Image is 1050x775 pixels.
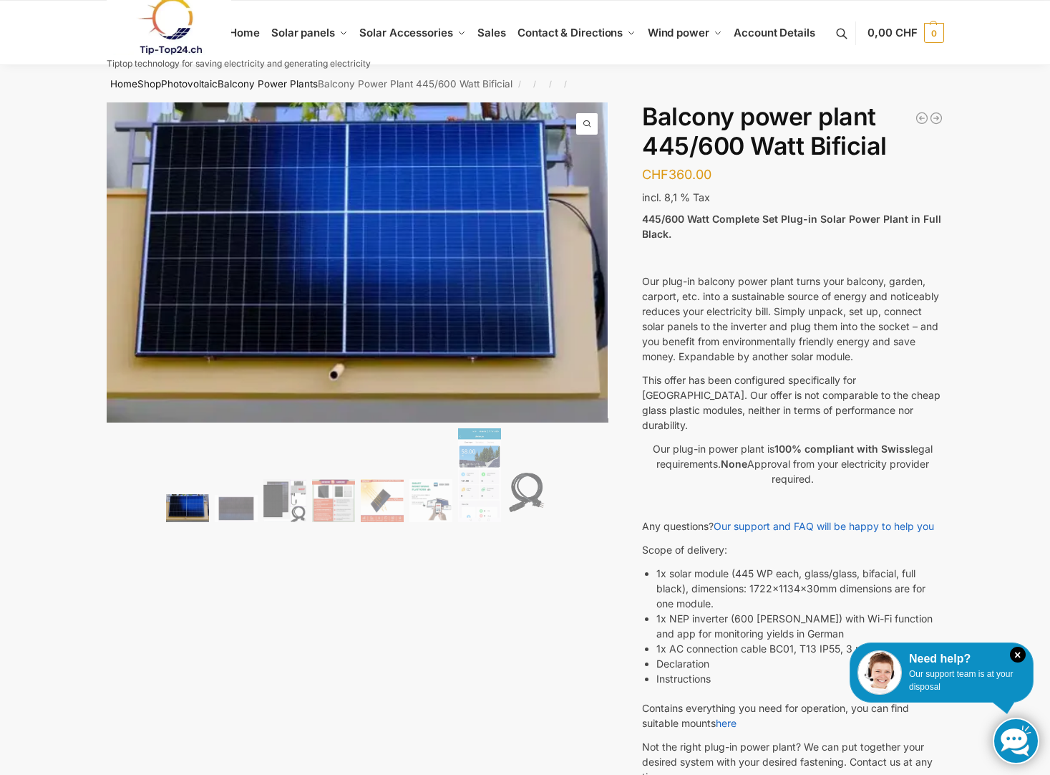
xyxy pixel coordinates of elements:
strong: 445/600 Watt Complete Set Plug-in Solar Power Plant in Full Black. [642,213,941,240]
li: 1x NEP inverter (600 [PERSON_NAME]) with Wi-Fi function and app for monitoring yields in German [656,611,943,641]
a: Solar Accessories [354,1,472,65]
nav: Breadcrumb [81,65,969,102]
span: / [528,79,543,90]
a: 0,00 CHF 0 [867,11,943,54]
a: Balcony Power Plant 600/810 Watt Fullblack [929,111,943,125]
img: Balcony power plant 445/600 watt Bificial – Fig. 2 [215,495,258,522]
li: Declaration [656,656,943,671]
span: / [512,79,528,90]
img: Bificial high-performance module [263,479,306,522]
li: Instructions [656,671,943,686]
img: NEPViewer App [458,428,501,521]
h1: Balcony power plant 445/600 Watt Bificial [642,102,943,161]
span: Contact & Directions [517,26,623,39]
strong: None [721,458,747,470]
a: Home [110,78,137,90]
p: Scope of delivery: [642,542,943,557]
li: 1x solar module (445 WP each, glass/glass, bifacial, full black), dimensions: 1722x1134x30mm dime... [656,566,943,611]
i: Schließen [1010,647,1026,663]
span: 0 [924,23,944,43]
span: Wind power [648,26,709,39]
span: / [543,79,558,90]
img: Customer service [857,650,902,695]
bdi: CHF360.00 [642,167,711,182]
p: Our plug-in power plant is legal requirements. Approval from your electricity provider required. [642,441,943,486]
div: Need help? [857,650,1026,668]
font: Balcony Power Plant 445/600 Watt Bificial [110,78,512,90]
img: Lead Cable-3meter [507,465,550,522]
img: Bificial 30% more power [361,479,404,522]
p: Contains everything you need for operation, you can find suitable mounts [642,701,943,731]
a: Plug-in power plant 890 watts with adjustable balcony brackets incl. delivery [915,111,929,125]
p: This offer has been configured specifically for [GEOGRAPHIC_DATA]. Our offer is not comparable to... [642,372,943,433]
p: Our plug-in balcony power plant turns your balcony, garden, carport, etc. into a sustainable sour... [642,274,943,364]
strong: 100% compliant with Swiss [774,443,910,455]
p: Any questions? [642,519,943,534]
img: Solar system for the small balcony [166,494,209,521]
img: Balcony power plant 445/600 Watt Bificial – Fig. 6 [409,479,452,522]
span: Our support team is at your disposal [909,669,1013,692]
li: 1x AC connection cable BC01, T13 IP55, 3 m, with Swiss plug [656,641,943,656]
span: Solar Accessories [359,26,452,39]
span: / [558,79,573,90]
span: Sales [477,26,506,39]
a: Account Details [728,1,821,65]
a: Balcony Power Plants [218,78,318,90]
a: Photovoltaic [161,78,218,90]
a: Contact & Directions [512,1,642,65]
a: Our support and FAQ will be happy to help you [714,520,934,532]
span: incl. 8,1 % Tax [642,191,710,203]
a: Shop [137,78,161,90]
p: Tiptop technology for saving electricity and generating electricity [107,59,371,68]
span: 0,00 CHF [867,26,917,39]
span: Account Details [734,26,815,39]
img: If you buy cheap, you buy 2 times. [312,479,355,522]
a: Sales [472,1,512,65]
a: here [716,717,737,729]
a: Wind power [641,1,728,65]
